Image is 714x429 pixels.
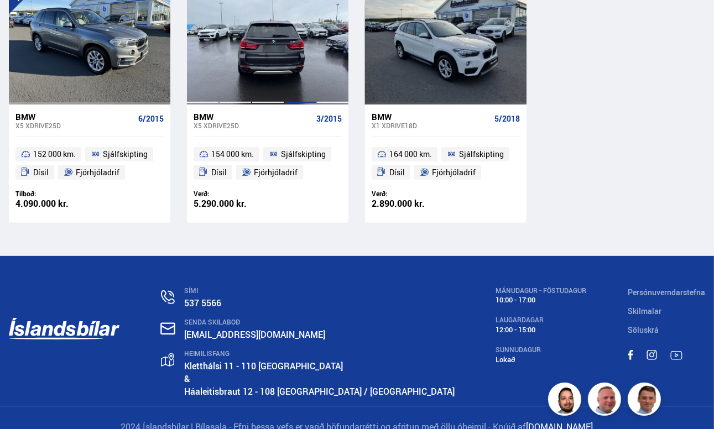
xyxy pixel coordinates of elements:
[184,318,455,326] div: SENDA SKILABOÐ
[316,114,342,123] span: 3/2015
[550,384,583,417] img: nhp88E3Fdnt1Opn2.png
[670,351,682,360] img: TPE2foN3MBv8dG_-.svg
[161,353,174,367] img: gp4YpyYFnEr45R34.svg
[494,114,520,123] span: 5/2018
[103,148,148,161] span: Sjálfskipting
[184,360,343,372] a: Kletthálsi 11 - 110 [GEOGRAPHIC_DATA]
[184,350,455,358] div: HEIMILISFANG
[372,199,446,208] div: 2.890.000 kr.
[365,104,527,223] a: BMW X1 XDRIVE18D 5/2018 164 000 km. Sjálfskipting Dísil Fjórhjóladrif Verð: 2.890.000 kr.
[160,322,175,335] img: nHj8e-n-aHgjukTg.svg
[590,384,623,417] img: siFngHWaQ9KaOqBr.png
[15,122,134,129] div: X5 XDRIVE25D
[432,166,476,179] span: Fjórhjóladrif
[194,112,312,122] div: BMW
[372,122,490,129] div: X1 XDRIVE18D
[184,287,455,295] div: SÍMI
[459,148,504,161] span: Sjálfskipting
[9,104,170,223] a: BMW X5 XDRIVE25D 6/2015 152 000 km. Sjálfskipting Dísil Fjórhjóladrif Tilboð: 4.090.000 kr.
[647,350,657,360] img: MACT0LfU9bBTv6h5.svg
[15,190,90,198] div: Tilboð:
[211,148,254,161] span: 154 000 km.
[254,166,298,179] span: Fjórhjóladrif
[496,355,586,364] div: Lokað
[628,306,661,316] a: Skilmalar
[372,190,446,198] div: Verð:
[389,166,405,179] span: Dísil
[184,385,455,397] a: Háaleitisbraut 12 - 108 [GEOGRAPHIC_DATA] / [GEOGRAPHIC_DATA]
[194,122,312,129] div: X5 XDRIVE25D
[496,326,586,334] div: 12:00 - 15:00
[138,114,164,123] span: 6/2015
[184,373,190,385] strong: &
[496,316,586,324] div: LAUGARDAGAR
[496,287,586,295] div: MÁNUDAGUR - FÖSTUDAGUR
[496,346,586,354] div: SUNNUDAGUR
[184,328,325,341] a: [EMAIL_ADDRESS][DOMAIN_NAME]
[281,148,326,161] span: Sjálfskipting
[33,166,49,179] span: Dísil
[496,296,586,304] div: 10:00 - 17:00
[184,297,221,309] a: 537 5566
[194,199,268,208] div: 5.290.000 kr.
[211,166,227,179] span: Dísil
[161,290,175,304] img: n0V2lOsqF3l1V2iz.svg
[76,166,119,179] span: Fjórhjóladrif
[389,148,432,161] span: 164 000 km.
[628,325,659,335] a: Söluskrá
[33,148,76,161] span: 152 000 km.
[15,199,90,208] div: 4.090.000 kr.
[629,384,663,417] img: FbJEzSuNWCJXmdc-.webp
[628,287,705,297] a: Persónuverndarstefna
[9,4,42,38] button: Opna LiveChat spjallviðmót
[372,112,490,122] div: BMW
[187,104,348,223] a: BMW X5 XDRIVE25D 3/2015 154 000 km. Sjálfskipting Dísil Fjórhjóladrif Verð: 5.290.000 kr.
[628,350,633,360] img: sWpC3iNHV7nfMC_m.svg
[194,190,268,198] div: Verð:
[15,112,134,122] div: BMW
